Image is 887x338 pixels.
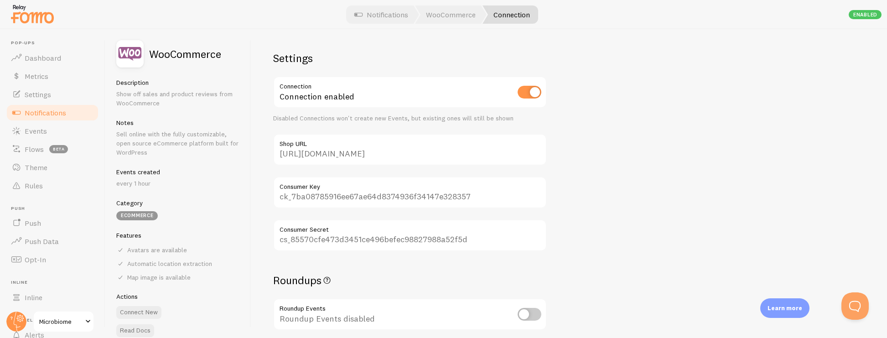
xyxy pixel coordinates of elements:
button: Connect New [116,306,161,319]
iframe: Help Scout Beacon - Open [841,292,869,320]
h5: Category [116,199,240,207]
span: Opt-In [25,255,46,264]
a: Metrics [5,67,99,85]
div: Automatic location extraction [116,260,240,268]
span: Pop-ups [11,40,99,46]
span: Push Data [25,237,59,246]
p: Show off sales and product reviews from WooCommerce [116,89,240,108]
span: Settings [25,90,51,99]
h5: Events created [116,168,240,176]
span: Notifications [25,108,66,117]
h5: Notes [116,119,240,127]
a: Opt-In [5,250,99,269]
a: Push [5,214,99,232]
h2: WooCommerce [149,48,221,59]
a: Microbiome [33,311,94,333]
h2: Settings [273,51,547,65]
a: Rules [5,177,99,195]
div: eCommerce [116,211,158,220]
span: Push [25,218,41,228]
img: fomo_icons_woo_commerce.svg [116,40,144,68]
span: Events [25,126,47,135]
div: Roundup Events disabled [273,298,547,332]
span: Theme [25,163,47,172]
img: fomo-relay-logo-orange.svg [10,2,55,26]
a: Read Docs [116,324,154,337]
input: https://mystore.com [273,134,547,166]
a: Theme [5,158,99,177]
a: Dashboard [5,49,99,67]
label: Shop URL [273,134,547,149]
p: Sell online with the fully customizable, open source eCommerce platform built for WordPress [116,130,240,157]
a: Inline [5,288,99,307]
span: Dashboard [25,53,61,62]
div: Disabled Connections won't create new Events, but existing ones will still be shown [273,114,547,123]
div: Connection enabled [273,76,547,109]
a: Notifications [5,104,99,122]
a: Events [5,122,99,140]
p: every 1 hour [116,179,240,188]
h5: Features [116,231,240,239]
span: Inline [11,280,99,286]
span: Inline [25,293,42,302]
h5: Actions [116,292,240,301]
a: Settings [5,85,99,104]
p: Learn more [768,304,802,312]
input: cs_asdfasdfasdfasd [273,219,547,251]
input: ck_qwerwqerwqerqwer [273,177,547,208]
a: Push Data [5,232,99,250]
span: Microbiome [39,316,83,327]
div: Map image is available [116,273,240,281]
a: Flows beta [5,140,99,158]
label: Consumer Key [273,177,547,192]
span: Rules [25,181,43,190]
span: beta [49,145,68,153]
label: Consumer Secret [273,219,547,235]
span: Push [11,206,99,212]
div: Avatars are available [116,246,240,254]
h5: Description [116,78,240,87]
span: Metrics [25,72,48,81]
span: Flows [25,145,44,154]
div: Learn more [760,298,809,318]
h2: Roundups [273,273,547,287]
